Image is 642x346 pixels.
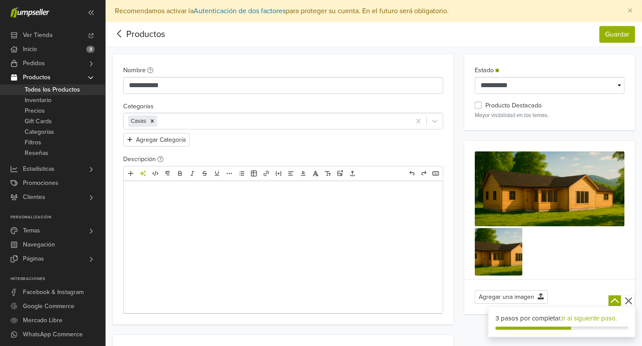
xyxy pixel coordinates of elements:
a: Rehacer [418,168,429,179]
a: Herramientas de IA [137,168,149,179]
a: Atajos [430,168,441,179]
label: Categorías [123,102,154,111]
a: Autenticación de dos factores [194,7,286,15]
span: Google Commerce [23,299,74,313]
a: Tabla [248,168,260,179]
a: Eliminado [199,168,210,179]
a: HTML [150,168,161,179]
span: Categorías [25,127,54,137]
span: Inventario [25,95,51,106]
span: Inicio [23,42,37,56]
a: Enlace [260,168,272,179]
a: Cursiva [187,168,198,179]
span: Páginas [23,252,44,266]
span: Casas [131,118,146,125]
span: Reseñas [25,148,48,158]
span: Promociones [23,176,59,190]
span: Productos [23,70,51,85]
img: aysen-horizontal_---_1755542754892.jpg [475,228,522,276]
div: 3 pasos por completar. [495,313,628,324]
a: Incrustar [273,168,284,179]
span: Navegación [23,238,55,252]
a: Formato [162,168,173,179]
span: Gift Cards [25,116,52,127]
span: × [627,4,633,17]
a: Subrayado [211,168,223,179]
a: Ir al siguiente paso. [561,314,617,322]
a: Subir archivos [347,168,358,179]
a: Color del texto [297,168,309,179]
a: Fuente [310,168,321,179]
a: Alineación [285,168,297,179]
span: Temas [23,224,40,238]
span: Filtros [25,137,41,148]
button: Close [619,0,642,22]
span: Facebook & Instagram [23,285,84,299]
a: Tamaño de fuente [322,168,334,179]
p: Integraciones [11,276,105,282]
span: Pedidos [23,56,45,70]
span: Mercado Libre [23,313,62,328]
a: Negrita [174,168,186,179]
span: Todos los Productos [25,85,80,95]
p: Personalización [11,215,105,220]
span: Clientes [23,190,45,204]
div: Productos [113,28,165,41]
span: Precios [25,106,45,116]
label: Producto Destacado [485,101,542,110]
span: Ver Tienda [23,28,52,42]
span: WhatsApp Commerce [23,328,83,342]
span: 3 [86,46,95,53]
a: Lista [236,168,247,179]
a: Deshacer [406,168,418,179]
a: Subir imágenes [334,168,346,179]
img: aysen-horizontal_---_1755542754892.jpg [475,151,624,226]
span: Estadísticas [23,162,55,176]
a: Más formato [224,168,235,179]
label: Descripción [123,155,163,164]
p: Mayor visibilidad en los temas. [475,111,624,120]
label: Estado [475,66,499,75]
button: Guardar [599,26,635,43]
div: Remove [object Object] [147,115,157,127]
button: Agregar una imagen [475,290,548,304]
a: Añadir [125,168,136,179]
button: Agregar Categoría [123,133,190,147]
label: Nombre [123,66,153,75]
